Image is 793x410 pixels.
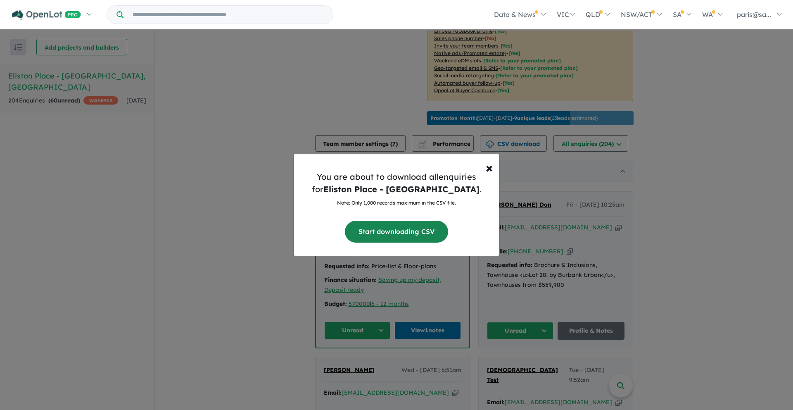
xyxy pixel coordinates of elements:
[300,199,493,207] p: Note: Only 1,000 records maximum in the CSV file.
[300,171,493,195] h5: You are about to download all enquiries for .
[345,221,448,243] button: Start downloading CSV
[323,184,480,194] strong: Eliston Place - [GEOGRAPHIC_DATA]
[486,159,493,176] span: ×
[125,6,331,24] input: Try estate name, suburb, builder or developer
[12,10,81,20] img: Openlot PRO Logo White
[737,10,771,19] span: paris@sa...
